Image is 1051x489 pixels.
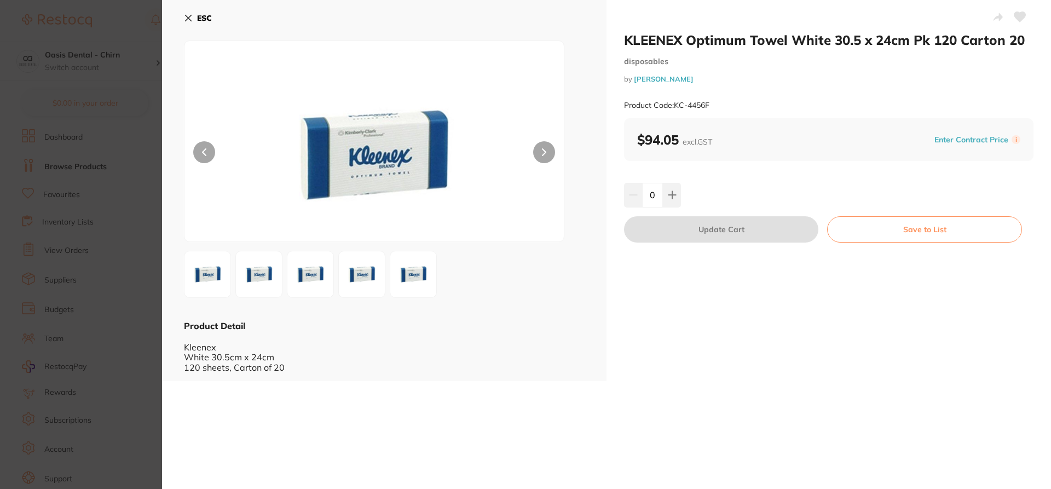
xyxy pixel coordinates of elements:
b: Product Detail [184,320,245,331]
div: Kleenex White 30.5cm x 24cm 120 sheets, Carton of 20 [184,332,585,372]
img: LmpwZw [188,255,227,294]
img: XzQuanBn [342,255,382,294]
button: Update Cart [624,216,818,243]
small: disposables [624,57,1033,66]
img: XzIuanBn [239,255,279,294]
img: LmpwZw [261,68,488,241]
img: XzMuanBn [291,255,330,294]
span: excl. GST [683,137,712,147]
b: $94.05 [637,131,712,148]
b: ESC [197,13,212,23]
h2: KLEENEX Optimum Towel White 30.5 x 24cm Pk 120 Carton 20 [624,32,1033,48]
button: Save to List [827,216,1022,243]
button: Enter Contract Price [931,135,1012,145]
img: XzUuanBn [394,255,433,294]
a: [PERSON_NAME] [634,74,694,83]
button: ESC [184,9,212,27]
small: Product Code: KC-4456F [624,101,709,110]
label: i [1012,135,1020,144]
small: by [624,75,1033,83]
